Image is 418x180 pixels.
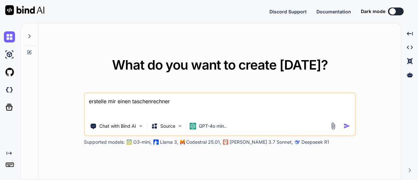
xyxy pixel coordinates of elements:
[316,8,351,15] button: Documentation
[133,139,152,145] p: O3-mini,
[153,139,159,145] img: Llama2
[301,139,329,145] p: Deepseek R1
[269,9,307,14] span: Discord Support
[4,67,15,78] img: githubLight
[186,139,221,145] p: Codestral 25.01,
[199,123,227,129] p: GPT-4o min..
[4,31,15,42] img: chat
[99,123,136,129] p: Chat with Bind AI
[177,123,183,129] img: Pick Models
[190,123,196,129] img: GPT-4o mini
[160,139,178,145] p: Llama 3,
[361,8,385,15] span: Dark mode
[84,139,125,145] p: Supported models:
[316,9,351,14] span: Documentation
[160,123,175,129] p: Source
[4,49,15,60] img: ai-studio
[127,139,132,145] img: GPT-4
[112,57,328,73] span: What do you want to create [DATE]?
[4,84,15,95] img: darkCloudIdeIcon
[269,8,307,15] button: Discord Support
[180,140,185,144] img: Mistral-AI
[329,122,337,130] img: attachment
[5,5,44,15] img: Bind AI
[85,93,355,118] textarea: erstelle mir einen taschenrechner
[295,139,300,145] img: claude
[230,139,293,145] p: [PERSON_NAME] 3.7 Sonnet,
[343,123,350,129] img: icon
[138,123,144,129] img: Pick Tools
[223,139,228,145] img: claude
